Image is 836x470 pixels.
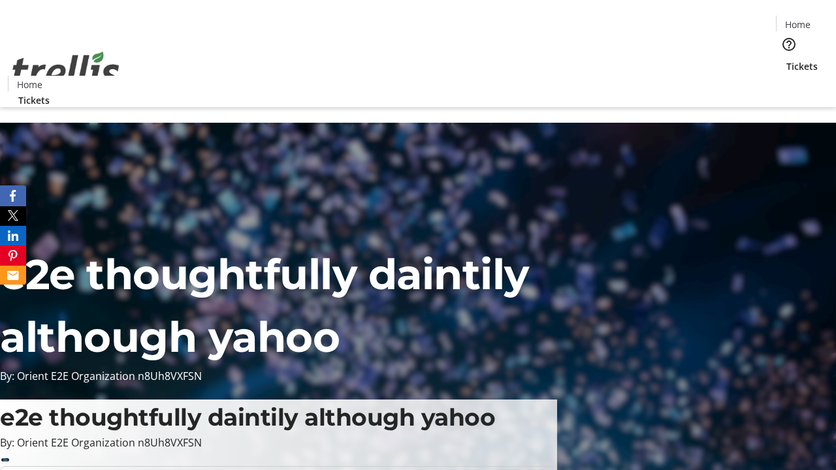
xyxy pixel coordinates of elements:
a: Home [8,78,50,91]
img: Orient E2E Organization n8Uh8VXFSN's Logo [8,37,124,102]
span: Tickets [786,59,818,73]
button: Cart [776,73,802,99]
button: Help [776,31,802,57]
a: Tickets [776,59,828,73]
a: Tickets [8,93,60,107]
span: Home [17,78,42,91]
a: Home [777,18,818,31]
span: Tickets [18,93,50,107]
span: Home [785,18,811,31]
